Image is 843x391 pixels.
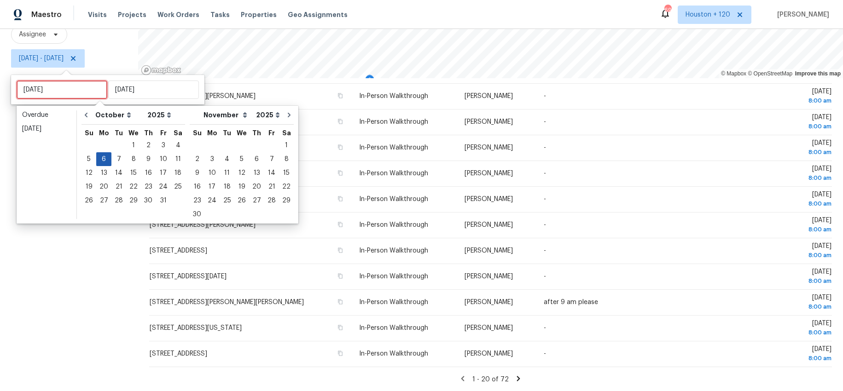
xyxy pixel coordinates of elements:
div: 2 [190,153,204,166]
abbr: Tuesday [223,130,231,136]
span: - [544,119,546,125]
span: - [544,196,546,202]
span: In-Person Walkthrough [359,351,428,357]
div: Wed Oct 01 2025 [126,138,141,152]
a: OpenStreetMap [748,70,792,77]
div: 14 [264,167,279,179]
span: Assignee [19,30,46,39]
div: Thu Nov 27 2025 [249,194,264,207]
div: 13 [96,167,111,179]
div: 8:00 am [749,276,831,286]
span: [PERSON_NAME] [465,247,513,254]
span: In-Person Walkthrough [359,196,428,202]
span: In-Person Walkthrough [359,222,428,228]
button: Copy Address [336,220,344,229]
span: - [544,325,546,331]
span: In-Person Walkthrough [359,119,428,125]
button: Copy Address [336,323,344,332]
div: 16 [141,167,156,179]
div: Sun Oct 05 2025 [81,152,96,166]
div: Map marker [365,75,374,89]
div: Wed Nov 26 2025 [234,194,249,207]
div: 17 [156,167,171,179]
span: Properties [241,10,277,19]
div: Fri Oct 31 2025 [156,194,171,207]
div: 25 [171,180,185,193]
div: 27 [96,194,111,207]
button: Copy Address [336,298,344,306]
span: [DATE] [749,346,831,363]
div: 8:00 am [749,251,831,260]
div: 2 [141,139,156,152]
div: 23 [190,194,204,207]
div: 8:00 am [749,148,831,157]
span: - [544,351,546,357]
div: Sun Oct 12 2025 [81,166,96,180]
div: Sat Nov 08 2025 [279,152,294,166]
span: [PERSON_NAME] [465,325,513,331]
div: Mon Oct 20 2025 [96,180,111,194]
abbr: Thursday [144,130,153,136]
div: Fri Oct 17 2025 [156,166,171,180]
abbr: Wednesday [237,130,247,136]
span: after 9 am please [544,299,598,305]
span: [STREET_ADDRESS] [150,247,207,254]
div: Sun Nov 16 2025 [190,180,204,194]
div: Tue Nov 25 2025 [220,194,234,207]
span: Projects [118,10,146,19]
abbr: Tuesday [115,130,123,136]
div: 5 [81,153,96,166]
div: Tue Nov 11 2025 [220,166,234,180]
div: 24 [156,180,171,193]
div: Sun Nov 02 2025 [190,152,204,166]
div: Fri Nov 28 2025 [264,194,279,207]
div: Tue Oct 14 2025 [111,166,126,180]
span: [DATE] [749,166,831,183]
div: Sun Oct 19 2025 [81,180,96,194]
div: 3 [156,139,171,152]
span: [PERSON_NAME] [465,351,513,357]
div: Sat Oct 18 2025 [171,166,185,180]
span: [PERSON_NAME] [465,93,513,99]
input: Sat, Jan 01 [17,80,107,99]
span: [DATE] [749,294,831,311]
div: 9 [141,153,156,166]
span: Visits [88,10,107,19]
span: [PERSON_NAME] [465,222,513,228]
div: Tue Nov 04 2025 [220,152,234,166]
div: 8:00 am [749,302,831,311]
span: [STREET_ADDRESS][PERSON_NAME] [150,222,256,228]
span: [DATE] [749,140,831,157]
abbr: Wednesday [128,130,139,136]
button: Copy Address [336,169,344,177]
div: 21 [264,180,279,193]
span: [PERSON_NAME] [773,10,829,19]
div: Fri Oct 10 2025 [156,152,171,166]
abbr: Thursday [252,130,261,136]
span: [DATE] - [DATE] [19,54,64,63]
button: Copy Address [336,117,344,126]
div: 26 [81,194,96,207]
span: In-Person Walkthrough [359,93,428,99]
div: Sun Nov 09 2025 [190,166,204,180]
select: Month [201,108,254,122]
span: [PERSON_NAME] [465,273,513,280]
span: Maestro [31,10,62,19]
span: [PERSON_NAME] [465,144,513,151]
div: 1 [279,139,294,152]
div: Sun Nov 23 2025 [190,194,204,207]
div: 8:00 am [749,354,831,363]
div: 4 [171,139,185,152]
div: 8:00 am [749,96,831,105]
button: Copy Address [336,246,344,254]
span: In-Person Walkthrough [359,325,428,331]
span: - [544,247,546,254]
div: 9 [190,167,204,179]
div: 3 [204,153,220,166]
div: 8 [279,153,294,166]
span: [STREET_ADDRESS] [150,351,207,357]
div: Wed Oct 29 2025 [126,194,141,207]
div: Wed Nov 12 2025 [234,166,249,180]
span: [DATE] [749,217,831,234]
div: Mon Nov 10 2025 [204,166,220,180]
